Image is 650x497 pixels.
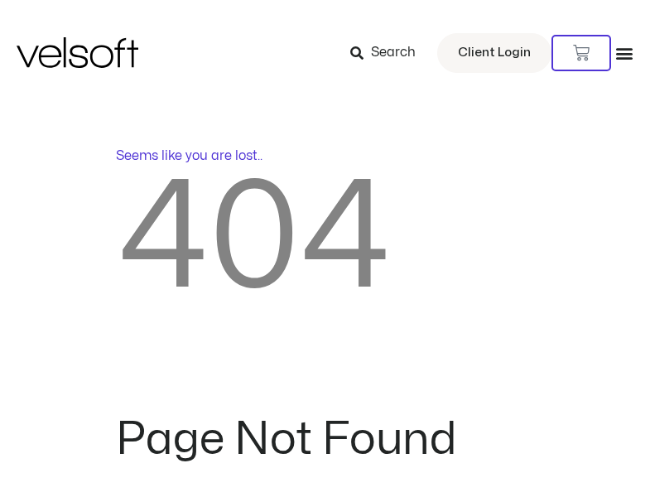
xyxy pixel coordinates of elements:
span: Search [371,42,416,64]
h2: 404 [116,166,535,314]
a: Client Login [437,33,551,73]
h2: Page Not Found [116,417,535,462]
p: Seems like you are lost.. [116,146,535,166]
span: Client Login [458,42,531,64]
img: Velsoft Training Materials [17,37,138,68]
a: Search [350,39,427,67]
div: Menu Toggle [615,44,633,62]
